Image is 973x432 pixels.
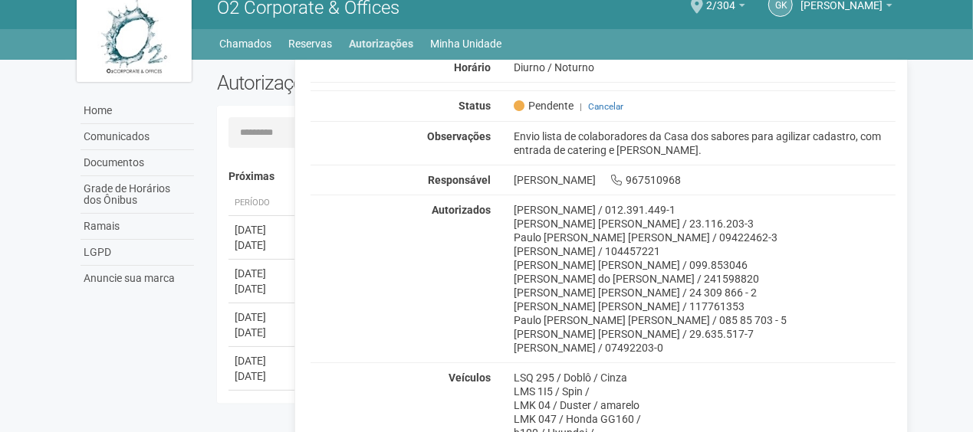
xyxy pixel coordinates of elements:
[235,368,291,384] div: [DATE]
[217,71,545,94] h2: Autorizações
[81,176,194,214] a: Grade de Horários dos Ônibus
[235,309,291,325] div: [DATE]
[428,174,491,186] strong: Responsável
[502,129,908,157] div: Envio lista de colaboradores da Casa dos sabores para agilizar cadastro, com entrada de catering ...
[235,325,291,340] div: [DATE]
[81,98,194,124] a: Home
[514,203,896,217] div: [PERSON_NAME] / 012.391.449-1
[514,286,896,299] div: [PERSON_NAME] [PERSON_NAME] / 24 309 866 - 2
[449,371,491,384] strong: Veículos
[81,266,194,291] a: Anuncie sua marca
[81,240,194,266] a: LGPD
[431,33,502,54] a: Minha Unidade
[81,214,194,240] a: Ramais
[502,173,908,187] div: [PERSON_NAME] 967510968
[514,99,574,113] span: Pendente
[514,327,896,341] div: [PERSON_NAME] [PERSON_NAME] / 29.635.517-7
[235,281,291,296] div: [DATE]
[235,222,291,237] div: [DATE]
[706,2,745,14] a: 2/304
[514,244,896,258] div: [PERSON_NAME] / 104457221
[228,171,886,182] h4: Próximas
[454,61,491,74] strong: Horário
[514,412,896,426] div: LMK 047 / Honda GG160 /
[220,33,272,54] a: Chamados
[514,341,896,355] div: [PERSON_NAME] / 07492203-0
[514,313,896,327] div: Paulo [PERSON_NAME] [PERSON_NAME] / 085 85 703 - 5
[514,385,896,398] div: LMS 1I5 / Spin /
[235,266,291,281] div: [DATE]
[514,299,896,313] div: [PERSON_NAME] [PERSON_NAME] / 117761353
[800,2,892,14] a: [PERSON_NAME]
[81,150,194,176] a: Documentos
[588,101,623,112] a: Cancelar
[514,371,896,385] div: LSQ 295 / Doblô / Cinza
[432,204,491,216] strong: Autorizados
[514,217,896,231] div: [PERSON_NAME] [PERSON_NAME] / 23.116.203-3
[235,353,291,368] div: [DATE]
[427,130,491,142] strong: Observações
[235,237,291,253] div: [DATE]
[350,33,414,54] a: Autorizações
[514,258,896,272] div: [PERSON_NAME] [PERSON_NAME] / 099.853046
[81,124,194,150] a: Comunicados
[514,231,896,244] div: Paulo [PERSON_NAME] [PERSON_NAME] / 09422462-3
[289,33,333,54] a: Reservas
[502,61,908,74] div: Diurno / Noturno
[514,272,896,286] div: [PERSON_NAME] do [PERSON_NAME] / 241598820
[228,191,297,216] th: Período
[459,100,491,112] strong: Status
[514,398,896,412] div: LMK 04 / Duster / amarelo
[580,101,582,112] span: |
